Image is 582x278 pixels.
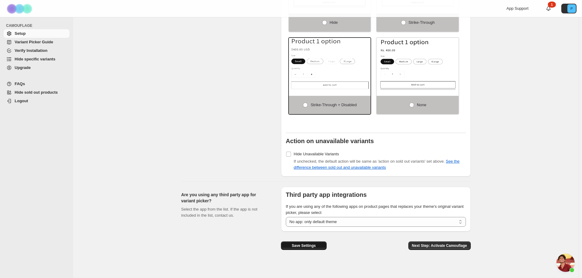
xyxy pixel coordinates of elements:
a: Verify Installation [4,46,69,55]
span: None [417,103,426,107]
img: Strike-through + Disabled [289,38,371,90]
span: Save Settings [292,243,316,248]
img: Camouflage [5,0,35,17]
img: None [377,38,459,90]
span: Hide specific variants [15,57,55,61]
a: Setup [4,29,69,38]
span: Hide Unavailable Variants [294,152,339,156]
b: Action on unavailable variants [286,138,374,144]
a: Upgrade [4,63,69,72]
span: Next Step: Activate Camouflage [412,243,467,248]
a: Variant Picker Guide [4,38,69,46]
text: P [570,7,573,10]
span: Strike-through + Disabled [311,103,357,107]
span: Strike-through [409,20,435,25]
span: If unchecked, the default action will be same as 'action on sold out variants' set above. [294,159,460,170]
span: Avatar with initials P [567,4,576,13]
span: Hide [330,20,338,25]
span: Logout [15,99,28,103]
span: Setup [15,31,26,36]
span: CAMOUFLAGE [6,23,70,28]
span: FAQs [15,81,25,86]
a: FAQs [4,80,69,88]
button: Avatar with initials P [561,4,577,13]
div: 1 [548,2,556,8]
div: Open chat [556,254,575,272]
a: Hide sold out products [4,88,69,97]
span: Upgrade [15,65,31,70]
span: If you are using any of the following apps on product pages that replaces your theme's original v... [286,204,464,215]
button: Next Step: Activate Camouflage [408,241,471,250]
b: Third party app integrations [286,191,367,198]
button: Save Settings [281,241,327,250]
span: Verify Installation [15,48,48,53]
h2: Are you using any third party app for variant picker? [181,192,271,204]
span: Variant Picker Guide [15,40,53,44]
a: 1 [545,5,552,12]
span: Hide sold out products [15,90,58,95]
a: Hide specific variants [4,55,69,63]
span: App Support [506,6,528,11]
span: Select the app from the list. If the app is not included in the list, contact us. [181,207,257,218]
a: Logout [4,97,69,105]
